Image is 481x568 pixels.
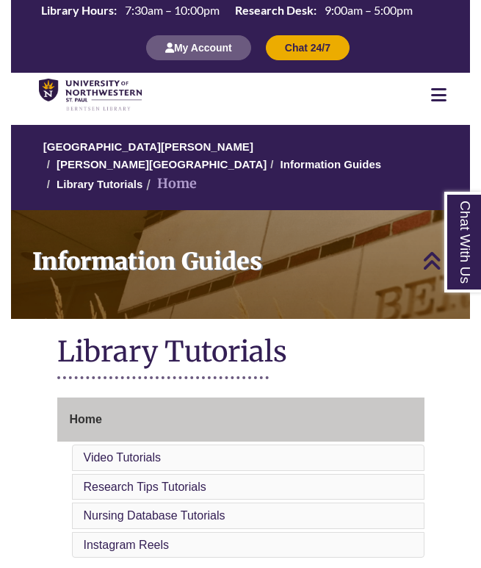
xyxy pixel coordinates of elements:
a: Home [57,398,424,442]
th: Research Desk: [229,2,319,18]
a: Chat 24/7 [266,41,350,54]
button: Chat 24/7 [266,35,350,60]
a: Research Tips Tutorials [84,481,206,493]
img: UNWSP Library Logo [39,79,142,111]
li: Home [142,173,197,195]
th: Library Hours: [35,2,119,18]
a: Information Guides [11,210,470,319]
a: [PERSON_NAME][GEOGRAPHIC_DATA] [57,158,267,170]
h1: Information Guides [23,210,470,300]
button: My Account [146,35,251,60]
a: Library Tutorials [57,178,142,190]
span: 9:00am – 5:00pm [325,3,413,17]
a: Nursing Database Tutorials [84,509,225,522]
div: Guide Page Menu [57,398,424,561]
a: Hours Today [35,2,419,20]
span: 7:30am – 10:00pm [125,3,220,17]
a: [GEOGRAPHIC_DATA][PERSON_NAME] [43,140,253,153]
span: Home [70,413,102,425]
a: My Account [146,41,251,54]
a: Back to Top [422,251,477,270]
table: Hours Today [35,2,419,18]
a: Information Guides [281,158,382,170]
a: Instagram Reels [84,539,170,551]
a: Video Tutorials [84,451,162,464]
h1: Library Tutorials [57,334,424,373]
